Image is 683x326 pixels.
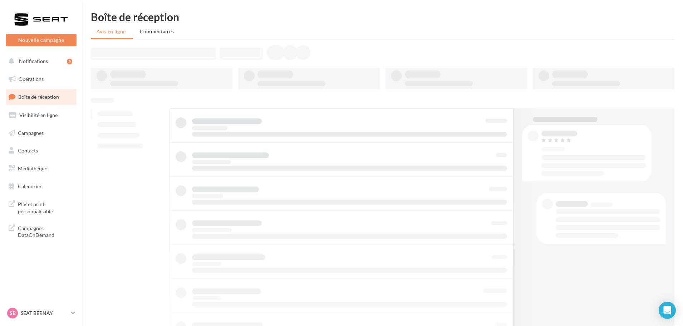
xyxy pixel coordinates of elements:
[18,223,74,239] span: Campagnes DataOnDemand
[140,28,174,34] span: Commentaires
[4,143,78,158] a: Contacts
[659,302,676,319] div: Open Intercom Messenger
[18,199,74,215] span: PLV et print personnalisable
[4,72,78,87] a: Opérations
[4,54,75,69] button: Notifications 5
[19,58,48,64] span: Notifications
[18,165,47,171] span: Médiathèque
[19,76,44,82] span: Opérations
[18,147,38,154] span: Contacts
[4,179,78,194] a: Calendrier
[18,130,44,136] span: Campagnes
[6,34,77,46] button: Nouvelle campagne
[21,310,68,317] p: SEAT BERNAY
[91,11,674,22] div: Boîte de réception
[4,161,78,176] a: Médiathèque
[19,112,58,118] span: Visibilité en ligne
[67,59,72,64] div: 5
[4,220,78,242] a: Campagnes DataOnDemand
[18,94,59,100] span: Boîte de réception
[18,183,42,189] span: Calendrier
[4,196,78,218] a: PLV et print personnalisable
[6,306,77,320] a: SB SEAT BERNAY
[4,89,78,104] a: Boîte de réception
[10,310,16,317] span: SB
[4,108,78,123] a: Visibilité en ligne
[4,126,78,141] a: Campagnes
